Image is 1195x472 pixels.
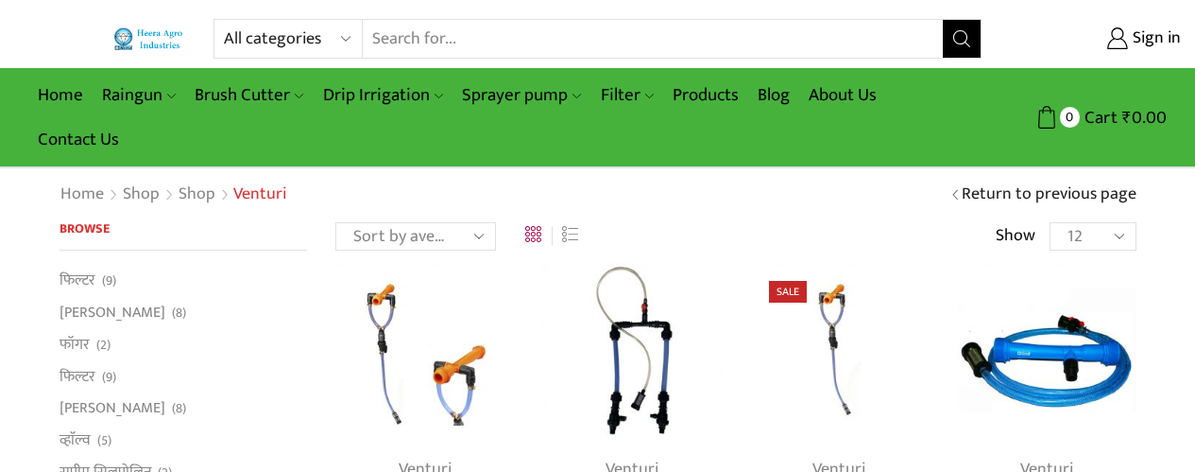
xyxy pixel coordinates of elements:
[60,270,95,296] a: फिल्टर
[233,184,286,205] h1: Venturi
[748,73,799,117] a: Blog
[335,222,496,251] select: Shop order
[97,431,111,450] span: (5)
[93,73,185,117] a: Raingun
[178,183,216,207] a: Shop
[60,183,105,207] a: Home
[363,20,943,58] input: Search for...
[962,183,1136,207] a: Return to previous page
[122,183,161,207] a: Shop
[542,262,721,441] img: Heera Nano Venturi
[1080,105,1118,131] span: Cart
[957,262,1135,441] img: Venturi ISI
[1000,100,1167,135] a: 0 Cart ₹0.00
[943,20,981,58] button: Search button
[185,73,313,117] a: Brush Cutter
[769,281,807,303] span: Sale
[799,73,886,117] a: About Us
[452,73,590,117] a: Sprayer pump
[60,183,286,207] nav: Breadcrumb
[591,73,663,117] a: Filter
[1122,103,1132,132] span: ₹
[60,218,110,239] span: Browse
[1010,22,1181,56] a: Sign in
[60,297,165,329] a: [PERSON_NAME]
[172,399,186,418] span: (8)
[663,73,748,117] a: Products
[60,393,165,425] a: [PERSON_NAME]
[1128,26,1181,51] span: Sign in
[996,224,1035,249] span: Show
[60,360,95,393] a: फिल्टर
[60,328,90,360] a: फॉगर
[1060,107,1080,127] span: 0
[96,336,111,355] span: (2)
[314,73,452,117] a: Drip Irrigation
[102,271,116,290] span: (9)
[1122,103,1167,132] bdi: 0.00
[335,262,514,441] img: Heera Super Venturi
[750,262,929,441] img: Heera Super Venturi
[60,425,91,457] a: व्हाॅल्व
[172,304,186,323] span: (8)
[28,117,128,162] a: Contact Us
[28,73,93,117] a: Home
[102,368,116,387] span: (9)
